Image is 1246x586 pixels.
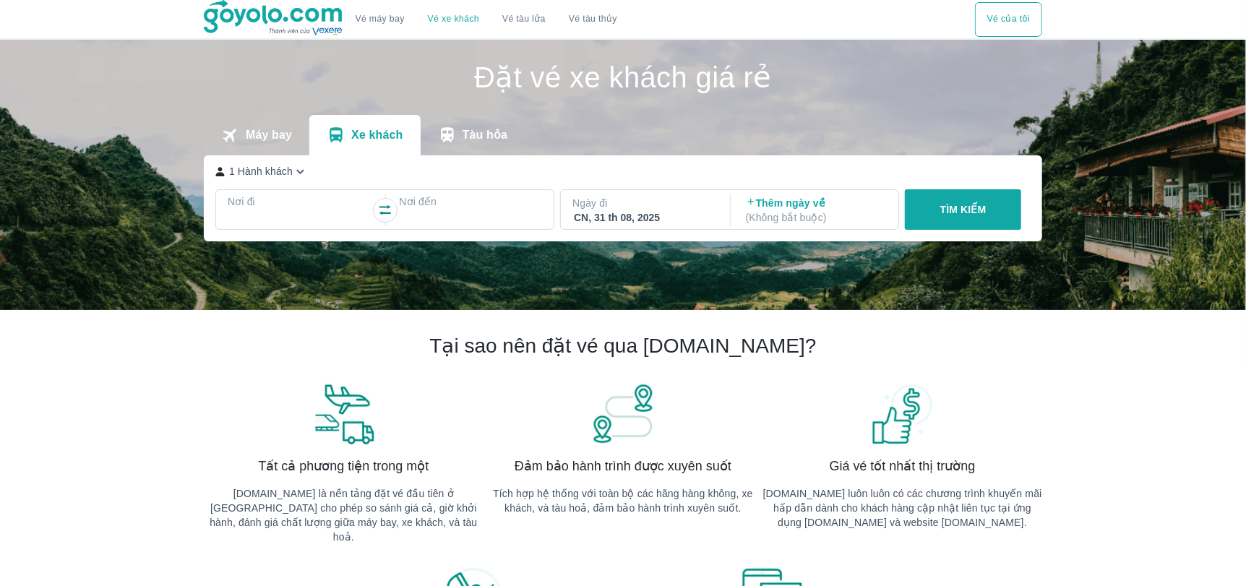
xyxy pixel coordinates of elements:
[399,194,542,209] p: Nơi đến
[228,194,371,209] p: Nơi đi
[746,196,886,225] p: Thêm ngày về
[515,457,731,475] span: Đảm bảo hành trình được xuyên suốt
[204,63,1042,92] h1: Đặt vé xe khách giá rẻ
[351,128,403,142] p: Xe khách
[258,457,429,475] span: Tất cả phương tiện trong một
[557,2,629,37] button: Vé tàu thủy
[975,2,1042,37] button: Vé của tôi
[463,128,508,142] p: Tàu hỏa
[746,210,886,225] p: ( Không bắt buộc )
[491,2,557,37] a: Vé tàu lửa
[356,14,405,25] a: Vé máy bay
[484,486,763,515] p: Tích hợp hệ thống với toàn bộ các hãng hàng không, xe khách, và tàu hoả, đảm bảo hành trình xuyên...
[975,2,1042,37] div: choose transportation mode
[311,382,376,446] img: banner
[574,210,714,225] div: CN, 31 th 08, 2025
[762,486,1042,530] p: [DOMAIN_NAME] luôn luôn có các chương trình khuyến mãi hấp dẫn dành cho khách hàng cập nhật liên ...
[428,14,479,25] a: Vé xe khách
[344,2,629,37] div: choose transportation mode
[204,115,525,155] div: transportation tabs
[870,382,935,446] img: banner
[215,164,308,179] button: 1 Hành khách
[246,128,292,142] p: Máy bay
[229,164,293,178] p: 1 Hành khách
[204,486,484,544] p: [DOMAIN_NAME] là nền tảng đặt vé đầu tiên ở [GEOGRAPHIC_DATA] cho phép so sánh giá cả, giờ khởi h...
[429,333,816,359] h2: Tại sao nên đặt vé qua [DOMAIN_NAME]?
[590,382,656,446] img: banner
[830,457,976,475] span: Giá vé tốt nhất thị trường
[572,196,716,210] p: Ngày đi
